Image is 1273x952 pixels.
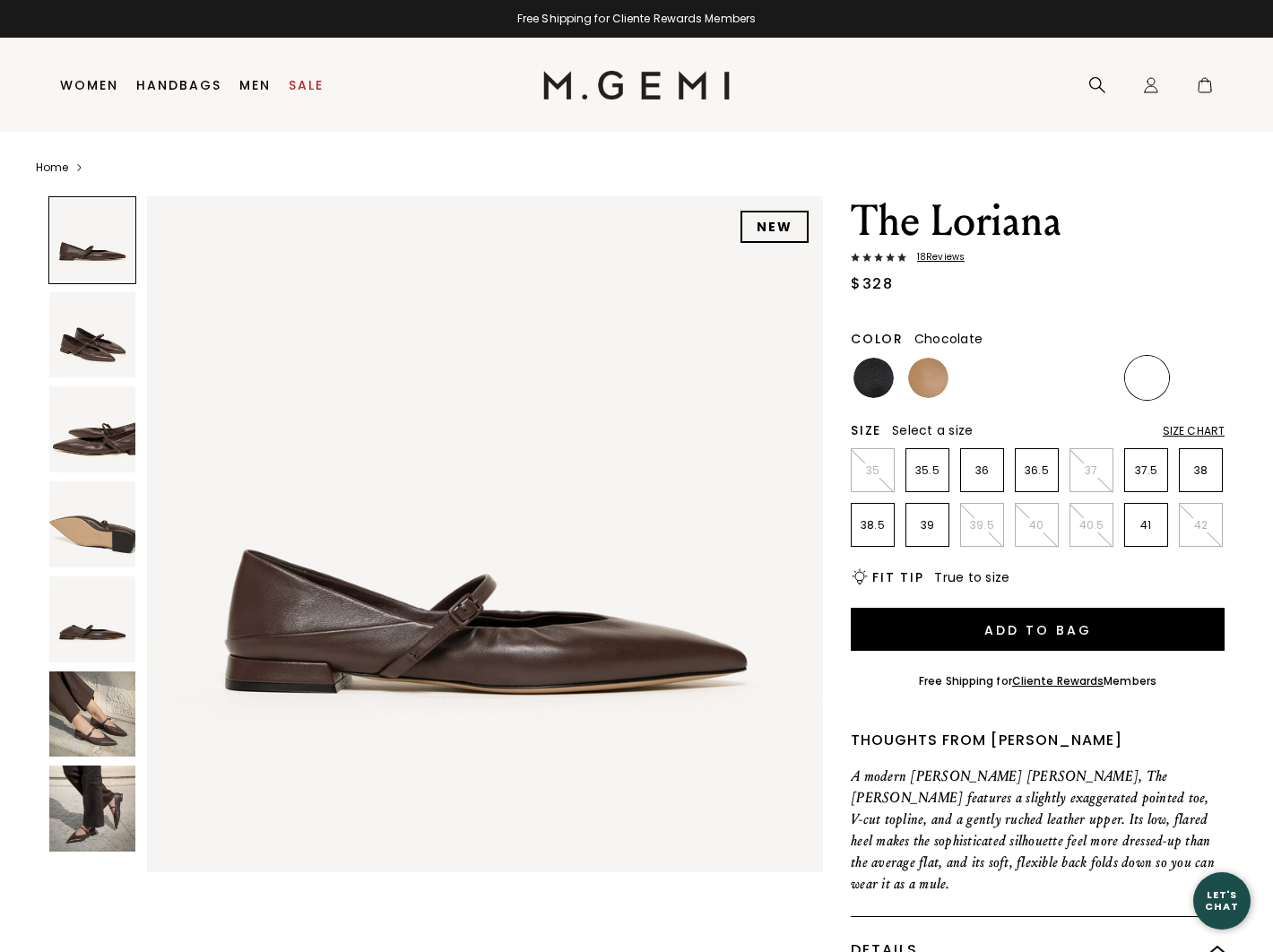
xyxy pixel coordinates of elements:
[1163,424,1225,438] div: Size Chart
[740,211,809,243] div: NEW
[1125,518,1167,532] p: 41
[852,463,894,478] p: 35
[49,292,135,378] img: The Loriana
[49,386,135,472] img: The Loriana
[851,273,893,295] div: $328
[1193,889,1251,912] div: Let's Chat
[49,481,135,567] img: The Loriana
[1012,673,1104,688] a: Cliente Rewards
[872,570,923,584] h2: Fit Tip
[851,766,1225,895] p: A modern [PERSON_NAME] [PERSON_NAME], The [PERSON_NAME] features a slightly exaggerated pointed t...
[543,71,731,100] img: M.Gemi
[1180,518,1222,532] p: 42
[934,568,1009,586] span: True to size
[1016,518,1058,532] p: 40
[49,766,135,852] img: The Loriana
[60,78,118,92] a: Women
[136,78,221,92] a: Handbags
[289,78,324,92] a: Sale
[851,332,904,346] h2: Color
[961,463,1003,478] p: 36
[919,674,1156,688] div: Free Shipping for Members
[851,196,1225,247] h1: The Loriana
[239,78,271,92] a: Men
[1072,358,1113,398] img: Leopard
[908,358,948,398] img: Light Tan
[1127,358,1167,398] img: Chocolate
[906,518,948,532] p: 39
[1016,463,1058,478] p: 36.5
[851,730,1225,751] div: Thoughts from [PERSON_NAME]
[1018,358,1058,398] img: Gunmetal
[49,671,135,757] img: The Loriana
[852,518,894,532] p: 38.5
[963,358,1003,398] img: Dark Red
[36,160,68,175] a: Home
[1125,463,1167,478] p: 37.5
[851,608,1225,651] button: Add to Bag
[961,518,1003,532] p: 39.5
[1180,463,1222,478] p: 38
[851,252,1225,266] a: 18Reviews
[147,196,823,872] img: The Loriana
[851,423,881,437] h2: Size
[914,330,983,348] span: Chocolate
[1070,518,1113,532] p: 40.5
[906,463,948,478] p: 35.5
[1070,463,1113,478] p: 37
[1182,358,1222,398] img: Navy
[853,358,894,398] img: Black
[892,421,973,439] span: Select a size
[49,576,135,662] img: The Loriana
[906,252,965,263] span: 18 Review s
